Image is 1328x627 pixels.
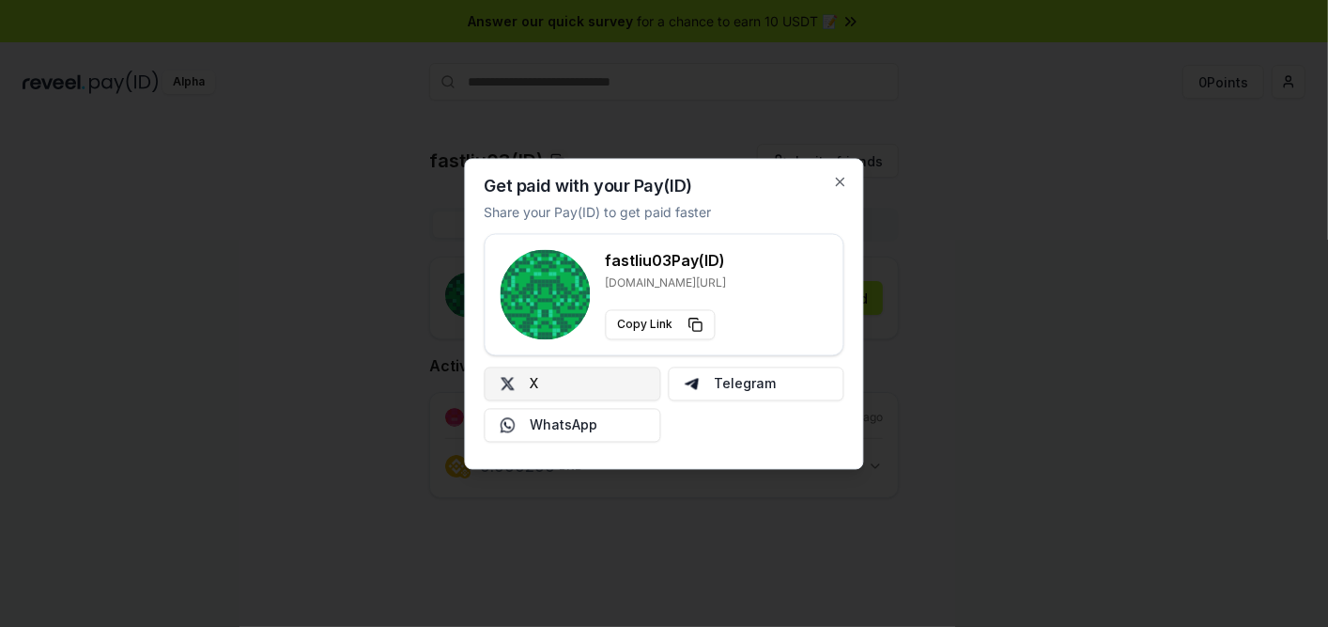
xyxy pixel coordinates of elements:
h3: fastliu03 Pay(ID) [606,249,727,272]
img: Whatsapp [501,417,516,432]
button: X [485,367,661,400]
button: Telegram [668,367,844,400]
button: Copy Link [606,309,716,339]
img: Telegram [684,376,699,391]
h2: Get paid with your Pay(ID) [485,178,692,195]
img: X [501,376,516,391]
button: WhatsApp [485,408,661,442]
p: [DOMAIN_NAME][URL] [606,275,727,290]
p: Share your Pay(ID) to get paid faster [485,202,712,222]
